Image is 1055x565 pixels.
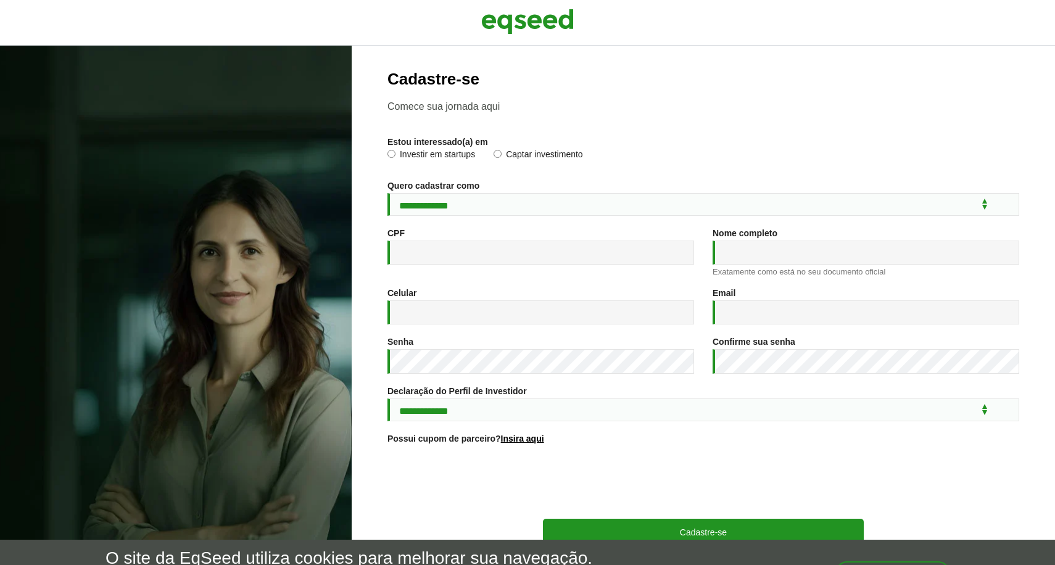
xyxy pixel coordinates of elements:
label: Confirme sua senha [713,337,795,346]
button: Cadastre-se [543,519,864,545]
input: Captar investimento [494,150,502,158]
label: Declaração do Perfil de Investidor [387,387,527,395]
label: Email [713,289,735,297]
label: Captar investimento [494,150,583,162]
label: Estou interessado(a) em [387,138,488,146]
label: Celular [387,289,416,297]
a: Insira aqui [501,434,544,443]
h2: Cadastre-se [387,70,1019,88]
label: Senha [387,337,413,346]
div: Exatamente como está no seu documento oficial [713,268,1019,276]
iframe: reCAPTCHA [610,458,797,506]
p: Comece sua jornada aqui [387,101,1019,112]
label: Possui cupom de parceiro? [387,434,544,443]
img: EqSeed Logo [481,6,574,37]
label: Nome completo [713,229,777,237]
label: Quero cadastrar como [387,181,479,190]
input: Investir em startups [387,150,395,158]
label: Investir em startups [387,150,475,162]
label: CPF [387,229,405,237]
